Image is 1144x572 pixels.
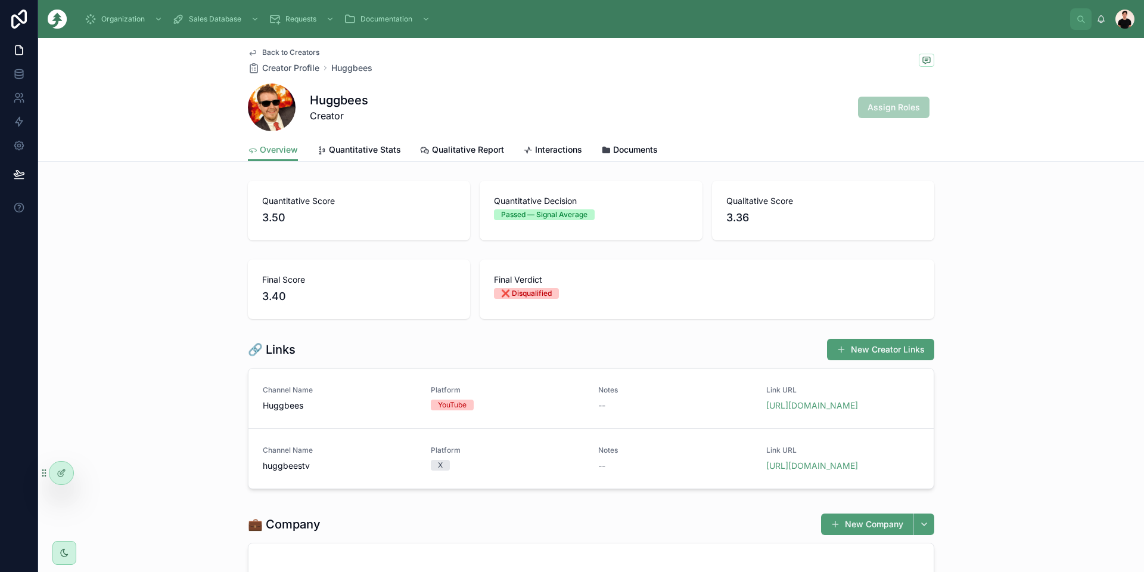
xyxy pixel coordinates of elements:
[501,288,552,299] div: ❌ Disqualified
[310,92,368,109] h1: Huggbees
[494,195,688,207] span: Quantitative Decision
[431,385,585,395] span: Platform
[766,400,858,410] a: [URL][DOMAIN_NAME]
[248,139,298,162] a: Overview
[265,8,340,30] a: Requests
[260,144,298,156] span: Overview
[263,446,416,455] span: Channel Name
[726,195,920,207] span: Qualitative Score
[48,10,67,29] img: App logo
[263,385,416,395] span: Channel Name
[523,139,582,163] a: Interactions
[248,62,319,74] a: Creator Profile
[285,14,316,24] span: Requests
[598,385,752,395] span: Notes
[262,274,456,286] span: Final Score
[248,516,321,533] h1: 💼 Company
[827,339,934,360] button: New Creator Links
[169,8,265,30] a: Sales Database
[766,446,920,455] span: Link URL
[726,209,920,226] span: 3.36
[360,14,412,24] span: Documentation
[262,62,319,74] span: Creator Profile
[317,139,401,163] a: Quantitative Stats
[535,144,582,156] span: Interactions
[766,385,920,395] span: Link URL
[613,144,658,156] span: Documents
[331,62,372,74] a: Huggbees
[432,144,504,156] span: Qualitative Report
[189,14,241,24] span: Sales Database
[438,400,467,410] div: YouTube
[598,460,605,472] span: --
[262,48,319,57] span: Back to Creators
[340,8,436,30] a: Documentation
[438,460,443,471] div: X
[263,400,416,412] span: Huggbees
[821,514,913,535] button: New Company
[263,460,416,472] span: huggbeestv
[248,341,296,358] h1: 🔗 Links
[329,144,401,156] span: Quantitative Stats
[262,195,456,207] span: Quantitative Score
[101,14,145,24] span: Organization
[76,6,1070,32] div: scrollable content
[262,209,456,226] span: 3.50
[598,400,605,412] span: --
[310,109,368,123] span: Creator
[494,274,920,286] span: Final Verdict
[501,209,587,220] div: Passed — Signal Average
[431,446,585,455] span: Platform
[601,139,658,163] a: Documents
[248,48,319,57] a: Back to Creators
[598,446,752,455] span: Notes
[420,139,504,163] a: Qualitative Report
[262,288,456,305] span: 3.40
[766,460,858,471] a: [URL][DOMAIN_NAME]
[81,8,169,30] a: Organization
